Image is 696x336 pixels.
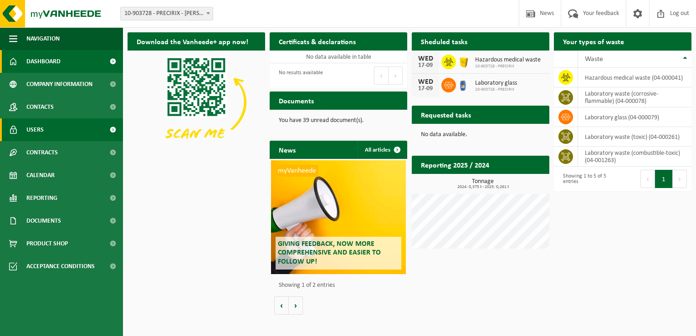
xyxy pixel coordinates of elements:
div: Showing 1 to 5 of 5 entries [558,169,618,189]
button: Previous [374,66,389,85]
button: Volgende [289,296,303,315]
h2: Your types of waste [554,32,633,50]
div: 17-09 [416,86,435,92]
div: WED [416,78,435,86]
span: Dashboard [26,50,61,73]
td: laboratory glass (04-000079) [578,107,691,127]
span: Acceptance conditions [26,255,95,278]
span: Users [26,118,44,141]
button: Next [389,66,403,85]
img: Download de VHEPlus App [128,51,265,154]
span: Giving feedback, now more comprehensive and easier to follow up! [278,240,381,265]
h2: Certificats & declarations [270,32,365,50]
td: Laboratory waste (combustible-toxic) (04-001263) [578,147,691,167]
h2: News [270,141,305,158]
a: View reporting [487,173,548,192]
span: Hazardous medical waste [475,56,541,64]
button: Previous [640,170,655,188]
td: laboratory waste (toxic) (04-000261) [578,127,691,147]
div: No results available [274,66,323,86]
p: Showing 1 of 2 entries [279,282,403,289]
span: 2024: 0,375 t - 2025: 0,261 t [416,185,549,189]
button: Vorige [274,296,289,315]
span: 10-903728 - PRECIRIX - JETTE [120,7,213,20]
span: 10-903728 - PRECIRIX - JETTE [121,7,213,20]
span: Laboratory glass [475,80,517,87]
img: LP-OT-00060-HPE-21 [456,76,471,92]
span: 10-903728 - PRECIRIX [475,64,541,69]
span: Navigation [26,27,60,50]
img: LP-SB-00050-HPE-22 [456,53,471,69]
span: Waste [585,56,603,63]
h2: Requested tasks [412,106,480,123]
span: myVanheede [276,165,318,177]
h3: Tonnage [416,178,549,189]
span: Documents [26,209,61,232]
h2: Reporting 2025 / 2024 [412,156,498,173]
h2: Sheduled tasks [412,32,476,50]
h2: Documents [270,92,323,109]
p: No data available. [421,132,540,138]
p: You have 39 unread document(s). [279,117,398,124]
td: No data available in table [270,51,407,63]
a: myVanheede Giving feedback, now more comprehensive and easier to follow up! [271,160,406,274]
td: laboratory waste (corrosive-flammable) (04-000078) [578,87,691,107]
h2: Download the Vanheede+ app now! [128,32,257,50]
span: Company information [26,73,92,96]
a: All articles [358,141,406,159]
div: WED [416,55,435,62]
span: Calendar [26,164,55,187]
span: Contacts [26,96,54,118]
span: 10-903728 - PRECIRIX [475,87,517,92]
span: Product Shop [26,232,68,255]
td: hazardous medical waste (04-000041) [578,68,691,87]
span: Reporting [26,187,57,209]
span: Contracts [26,141,58,164]
button: 1 [655,170,673,188]
div: 17-09 [416,62,435,69]
button: Next [673,170,687,188]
